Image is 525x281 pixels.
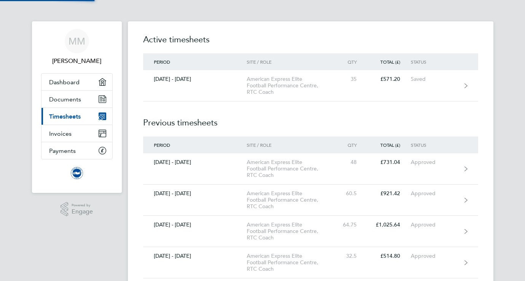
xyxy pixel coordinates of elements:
div: Total (£) [367,59,411,64]
span: Engage [72,209,93,215]
a: [DATE] - [DATE]American Express Elite Football Performance Centre, RTC Coach35£571.20Saved [143,70,478,101]
div: [DATE] - [DATE] [143,76,247,82]
a: [DATE] - [DATE]American Express Elite Football Performance Centre, RTC Coach60.5£921.42Approved [143,185,478,216]
span: Period [154,142,170,148]
div: American Express Elite Football Performance Centre, RTC Coach [247,76,334,95]
a: [DATE] - [DATE]American Express Elite Football Performance Centre, RTC Coach48£731.04Approved [143,153,478,185]
div: 48 [334,159,367,165]
div: American Express Elite Football Performance Centre, RTC Coach [247,253,334,272]
a: [DATE] - [DATE]American Express Elite Football Performance Centre, RTC Coach64.75£1,025.64Approved [143,216,478,247]
div: Approved [411,159,458,165]
span: Invoices [49,130,72,137]
div: Approved [411,222,458,228]
div: Site / Role [247,59,334,64]
a: Dashboard [41,74,112,90]
div: £1,025.64 [367,222,411,228]
span: Payments [49,147,76,154]
span: Megan Mccready [41,56,113,66]
a: Timesheets [41,108,112,125]
div: [DATE] - [DATE] [143,159,247,165]
div: Status [411,142,458,148]
div: American Express Elite Football Performance Centre, RTC Coach [247,222,334,241]
h2: Active timesheets [143,34,478,53]
div: American Express Elite Football Performance Centre, RTC Coach [247,159,334,178]
div: Qty [334,142,367,148]
div: [DATE] - [DATE] [143,222,247,228]
div: American Express Elite Football Performance Centre, RTC Coach [247,190,334,210]
div: £921.42 [367,190,411,197]
div: 64.75 [334,222,367,228]
div: £514.80 [367,253,411,259]
span: Period [154,59,170,65]
a: MM[PERSON_NAME] [41,29,113,66]
div: 32.5 [334,253,367,259]
div: Status [411,59,458,64]
h2: Previous timesheets [143,101,478,136]
div: £571.20 [367,76,411,82]
div: Qty [334,59,367,64]
span: Dashboard [49,79,80,86]
span: Timesheets [49,113,81,120]
img: brightonandhovealbion-logo-retina.png [71,167,83,179]
div: 35 [334,76,367,82]
a: Payments [41,142,112,159]
div: Approved [411,190,458,197]
div: Approved [411,253,458,259]
span: MM [69,36,85,46]
div: £731.04 [367,159,411,165]
a: [DATE] - [DATE]American Express Elite Football Performance Centre, RTC Coach32.5£514.80Approved [143,247,478,278]
a: Invoices [41,125,112,142]
a: Go to home page [41,167,113,179]
span: Powered by [72,202,93,209]
div: [DATE] - [DATE] [143,253,247,259]
div: 60.5 [334,190,367,197]
div: [DATE] - [DATE] [143,190,247,197]
div: Saved [411,76,458,82]
a: Powered byEngage [61,202,93,217]
span: Documents [49,96,81,103]
a: Documents [41,91,112,108]
div: Total (£) [367,142,411,148]
div: Site / Role [247,142,334,148]
nav: Main navigation [32,21,122,193]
